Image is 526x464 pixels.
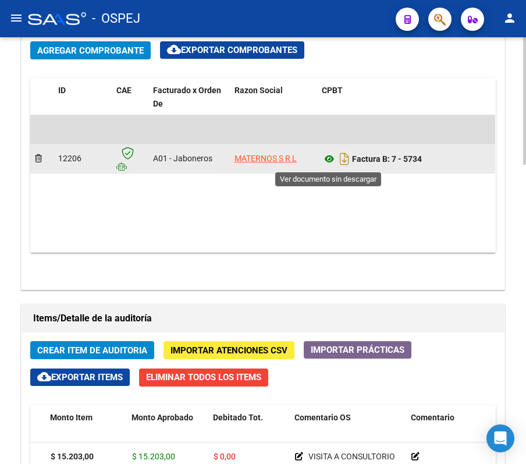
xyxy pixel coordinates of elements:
[146,372,261,382] span: Eliminar Todos los Items
[164,341,294,359] button: Importar Atenciones CSV
[37,45,144,56] span: Agregar Comprobante
[167,45,297,55] span: Exportar Comprobantes
[30,341,154,359] button: Crear Item de Auditoria
[337,150,352,168] i: Descargar documento
[311,345,404,355] span: Importar Prácticas
[411,413,454,422] span: Comentario
[213,413,263,422] span: Debitado Tot.
[304,341,411,359] button: Importar Prácticas
[234,154,297,163] span: MATERNOS S R L
[317,78,492,116] datatable-header-cell: CPBT
[9,11,23,25] mat-icon: menu
[33,309,493,328] h1: Items/Detalle de la auditoría
[54,78,112,116] datatable-header-cell: ID
[352,154,422,164] strong: Factura B: 7 - 5734
[139,369,268,387] button: Eliminar Todos los Items
[290,405,406,456] datatable-header-cell: Comentario OS
[153,154,212,163] span: A01 - Jaboneros
[234,86,283,95] span: Razon Social
[294,413,351,422] span: Comentario OS
[230,78,317,116] datatable-header-cell: Razon Social
[51,452,94,461] strong: $ 15.203,00
[50,413,93,422] span: Monto Item
[92,6,140,31] span: - OSPEJ
[170,345,287,356] span: Importar Atenciones CSV
[486,424,514,452] div: Open Intercom Messenger
[37,345,147,356] span: Crear Item de Auditoria
[30,41,151,59] button: Agregar Comprobante
[45,405,127,456] datatable-header-cell: Monto Item
[37,370,51,384] mat-icon: cloud_download
[127,405,208,456] datatable-header-cell: Monto Aprobado
[322,86,343,95] span: CPBT
[160,41,304,59] button: Exportar Comprobantes
[58,86,66,95] span: ID
[214,452,236,461] span: $ 0,00
[37,372,123,382] span: Exportar Items
[406,405,523,456] datatable-header-cell: Comentario
[167,42,181,56] mat-icon: cloud_download
[30,369,130,386] button: Exportar Items
[58,154,81,163] span: 12206
[308,452,395,461] span: VISITA A CONSULTORIO
[116,86,131,95] span: CAE
[112,78,148,116] datatable-header-cell: CAE
[153,86,221,108] span: Facturado x Orden De
[503,11,517,25] mat-icon: person
[148,78,230,116] datatable-header-cell: Facturado x Orden De
[131,413,193,422] span: Monto Aprobado
[132,452,175,461] span: $ 15.203,00
[208,405,290,456] datatable-header-cell: Debitado Tot.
